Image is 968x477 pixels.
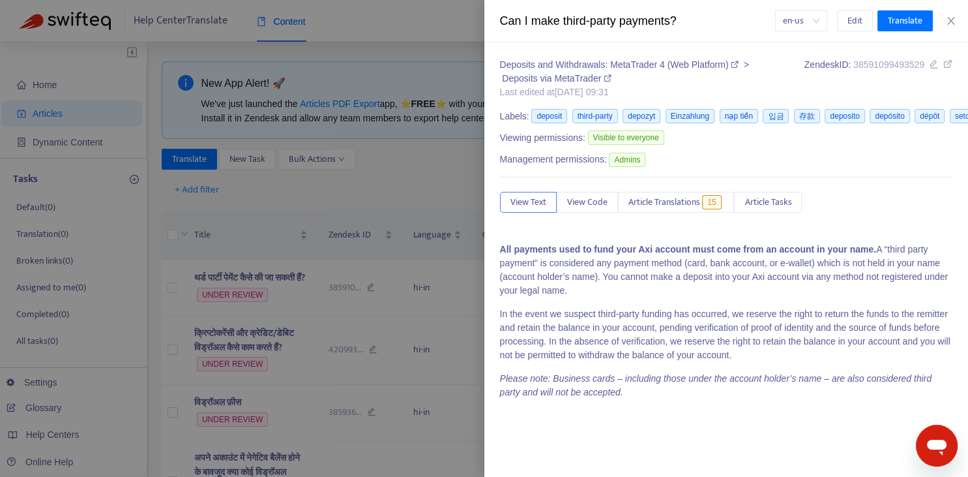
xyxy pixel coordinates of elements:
a: Deposits and Withdrawals: MetaTrader 4 (Web Platform) [500,59,742,70]
span: Viewing permissions: [500,131,585,145]
button: Article Translations15 [618,192,735,213]
span: depósito [870,109,909,123]
span: Article Translations [628,195,700,209]
div: > [500,58,790,85]
span: View Text [510,195,546,209]
span: Labels: [500,110,529,123]
span: 存款 [794,109,820,123]
span: Visible to everyone [588,131,664,145]
em: Please note: Business cards – including those under the account holder’s name – are also consider... [500,373,932,397]
span: en-us [783,11,819,31]
span: Admins [609,153,645,167]
iframe: Button to launch messaging window [916,425,958,467]
span: Translate [888,14,922,28]
strong: All payments used to fund your Axi account must come from an account in your name. [500,244,876,254]
p: In the event we suspect third-party funding has occurred, we reserve the right to return the fund... [500,307,953,362]
p: A “third party payment” is considered any payment method (card, bank account, or e-wallet) which ... [500,243,953,298]
div: Zendesk ID: [804,58,952,99]
button: Edit [837,10,873,31]
div: Can I make third-party payments? [500,12,775,30]
span: View Code [567,195,608,209]
span: deposito [825,109,864,123]
div: Last edited at [DATE] 09:31 [500,85,790,99]
a: Deposits via MetaTrader [502,73,611,84]
span: Management permissions: [500,153,607,166]
button: Translate [877,10,933,31]
span: 입금 [763,109,789,123]
span: nạp tiền [720,109,758,123]
span: Article Tasks [744,195,791,209]
span: 38591099493529 [853,59,924,70]
span: close [946,16,956,26]
button: Article Tasks [734,192,802,213]
span: depozyt [623,109,660,123]
button: View Code [557,192,618,213]
button: Close [942,15,960,27]
span: Edit [847,14,862,28]
span: dépôt [915,109,945,123]
span: third-party [572,109,618,123]
span: deposit [531,109,567,123]
span: 15 [702,195,721,209]
button: View Text [500,192,557,213]
span: Einzahlung [666,109,714,123]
